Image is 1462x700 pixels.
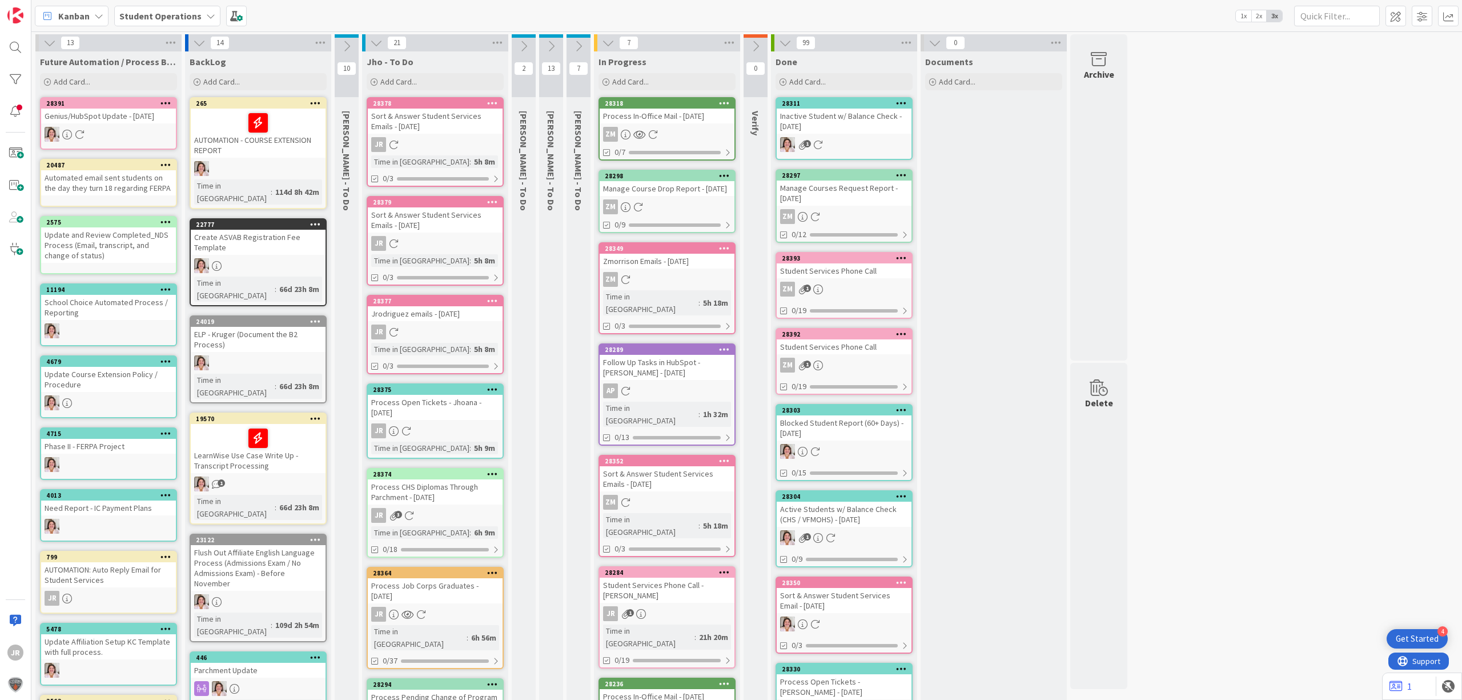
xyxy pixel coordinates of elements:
div: ZM [777,209,911,224]
a: 5478Update Affiliation Setup KC Template with full process.EW [40,623,177,686]
div: 28303 [782,406,911,414]
div: 265AUTOMATION - COURSE EXTENSION REPORT [191,98,326,158]
div: 28298Manage Course Drop Report - [DATE] [600,171,734,196]
div: 28352 [605,457,734,465]
span: : [469,442,471,454]
div: ZM [777,282,911,297]
div: 4013Need Report - IC Payment Plans [41,490,176,515]
div: 114d 8h 42m [272,186,322,198]
div: 28379 [368,197,503,207]
div: 28349Zmorrison Emails - [DATE] [600,243,734,269]
div: 109d 2h 54m [272,619,322,631]
div: 66d 23h 8m [276,283,322,295]
span: Add Card... [380,77,417,87]
div: Process Job Corps Graduates - [DATE] [368,578,503,603]
div: Process Open Tickets - Jhoana - [DATE] [368,395,503,420]
div: JR [368,236,503,251]
div: Update and Review Completed_NDS Process (Email, transcript, and change of status) [41,227,176,263]
div: 19570LearnWise Use Case Write Up - Transcript Processing [191,414,326,473]
img: EW [45,127,59,142]
img: EW [194,594,209,609]
div: 28393 [777,253,911,263]
span: : [469,254,471,267]
img: Visit kanbanzone.com [7,7,23,23]
span: 0/3 [383,271,393,283]
div: Student Services Phone Call [777,339,911,354]
div: ZM [600,272,734,287]
span: 1 [218,479,225,487]
div: 11194 [41,285,176,295]
div: ZM [777,358,911,373]
div: 28311 [782,99,911,107]
div: ZM [780,358,795,373]
span: : [271,619,272,631]
div: 28374Process CHS Diplomas Through Parchment - [DATE] [368,469,503,505]
div: 799 [41,552,176,562]
a: 20487Automated email sent students on the day they turn 18 regarding FERPA [40,159,177,207]
div: 28375 [373,386,503,394]
div: Time in [GEOGRAPHIC_DATA] [603,513,698,538]
a: 28284Student Services Phone Call - [PERSON_NAME]JRTime in [GEOGRAPHIC_DATA]:21h 20m0/19 [599,566,736,669]
div: Time in [GEOGRAPHIC_DATA] [603,625,694,650]
div: ZM [780,282,795,297]
div: 4013 [41,490,176,501]
span: 1 [804,140,811,147]
div: Need Report - IC Payment Plans [41,501,176,515]
a: 2575Update and Review Completed_NDS Process (Email, transcript, and change of status) [40,216,177,274]
div: 5478 [46,625,176,633]
span: Kanban [58,9,90,23]
span: 0/12 [792,229,806,241]
span: 0/13 [614,431,629,443]
img: EW [45,519,59,534]
div: EW [41,127,176,142]
a: 28318Process In-Office Mail - [DATE]ZM0/7 [599,97,736,161]
div: Sort & Answer Student Services Emails - [DATE] [368,207,503,233]
div: AP [603,383,618,398]
div: Sort & Answer Student Services Emails - [DATE] [368,109,503,134]
div: 28297 [782,171,911,179]
span: 0/3 [614,543,625,555]
div: 28374 [373,470,503,478]
div: 28364 [368,568,503,578]
div: JR [368,325,503,339]
div: 799 [46,553,176,561]
a: 28304Active Students w/ Balance Check (CHS / VFMOHS) - [DATE]EW0/9 [776,490,913,567]
div: EW [191,161,326,176]
a: 28379Sort & Answer Student Services Emails - [DATE]JRTime in [GEOGRAPHIC_DATA]:5h 8m0/3 [367,196,504,286]
div: Sort & Answer Student Services Email - [DATE] [777,588,911,613]
div: Manage Courses Request Report - [DATE] [777,181,911,206]
div: 2575 [46,218,176,226]
div: 22777 [196,221,326,229]
div: EW [41,519,176,534]
div: 28377 [373,297,503,305]
img: EW [194,477,209,491]
a: 265AUTOMATION - COURSE EXTENSION REPORTEWTime in [GEOGRAPHIC_DATA]:114d 8h 42m [190,97,327,209]
div: 20487 [46,161,176,169]
div: 66d 23h 8m [276,501,322,514]
div: 20487Automated email sent students on the day they turn 18 regarding FERPA [41,160,176,195]
div: Blocked Student Report (60+ Days) - [DATE] [777,415,911,441]
div: 28377 [368,296,503,306]
div: 4715 [46,430,176,438]
div: EW [777,530,911,545]
span: 0/19 [792,381,806,393]
div: Time in [GEOGRAPHIC_DATA] [194,374,275,399]
div: 66d 23h 8m [276,380,322,393]
div: JR [45,591,59,606]
div: JR [371,137,386,152]
span: : [275,380,276,393]
a: 799AUTOMATION: Auto Reply Email for Student ServicesJR [40,551,177,614]
span: : [271,186,272,198]
div: Student Services Phone Call - [PERSON_NAME] [600,578,734,603]
a: 28311Inactive Student w/ Balance Check - [DATE]EW [776,97,913,160]
span: : [275,501,276,514]
div: ZM [600,495,734,510]
div: EW [191,355,326,370]
div: AP [600,383,734,398]
div: 28303Blocked Student Report (60+ Days) - [DATE] [777,405,911,441]
div: 22777 [191,219,326,230]
a: 28289Follow Up Tasks in HubSpot - [PERSON_NAME] - [DATE]APTime in [GEOGRAPHIC_DATA]:1h 32m0/13 [599,343,736,446]
div: 28318 [605,99,734,107]
span: : [469,343,471,355]
img: EW [194,161,209,176]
